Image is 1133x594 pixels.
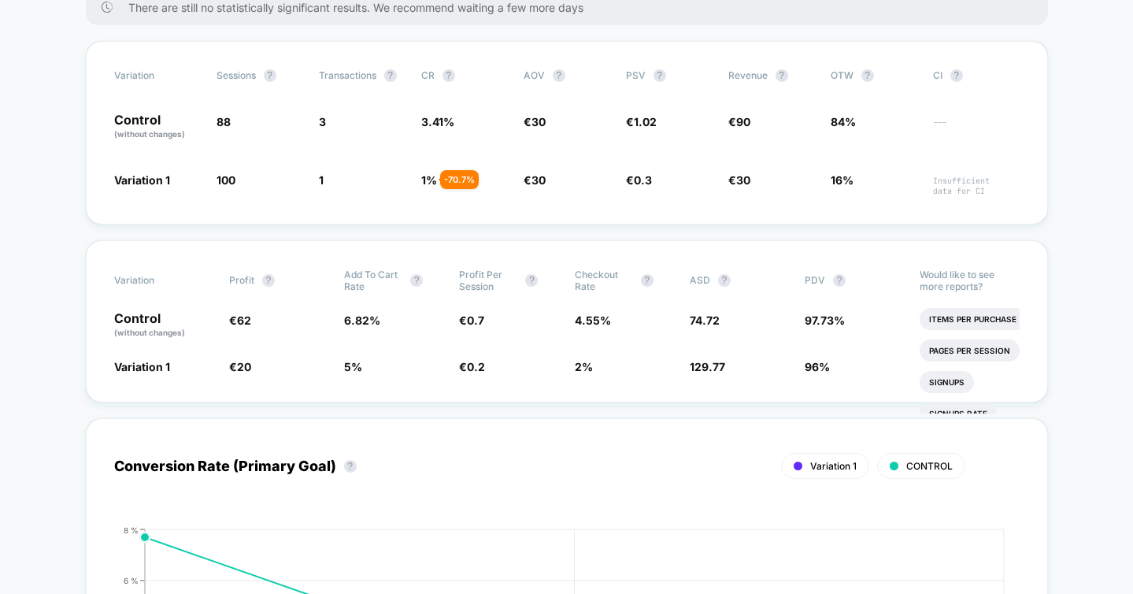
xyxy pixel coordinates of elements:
[690,314,720,327] span: 74.72
[718,274,731,287] button: ?
[229,314,251,327] span: €
[933,117,1020,140] span: ---
[531,115,546,128] span: 30
[831,173,853,187] span: 16%
[114,129,185,139] span: (without changes)
[736,173,750,187] span: 30
[459,314,484,327] span: €
[319,115,326,128] span: 3
[950,69,963,82] button: ?
[626,115,657,128] span: €
[114,113,201,140] p: Control
[237,360,251,373] span: 20
[690,274,710,286] span: ASD
[344,314,380,327] span: 6.82 %
[229,274,254,286] span: Profit
[634,115,657,128] span: 1.02
[410,274,423,287] button: ?
[920,308,1026,330] li: Items Per Purchase
[467,360,485,373] span: 0.2
[920,269,1019,292] p: Would like to see more reports?
[861,69,874,82] button: ?
[634,173,652,187] span: 0.3
[344,360,362,373] span: 5 %
[114,360,170,373] span: Variation 1
[217,115,231,128] span: 88
[229,360,251,373] span: €
[319,173,324,187] span: 1
[920,340,1020,362] li: Pages Per Session
[114,269,201,292] span: Variation
[736,115,750,128] span: 90
[833,274,846,287] button: ?
[440,170,479,189] div: - 70.7 %
[262,274,275,287] button: ?
[805,314,845,327] span: 97.73 %
[524,173,546,187] span: €
[384,69,397,82] button: ?
[525,274,538,287] button: ?
[575,269,633,292] span: Checkout Rate
[654,69,666,82] button: ?
[421,173,437,187] span: 1 %
[344,269,402,292] span: Add To Cart Rate
[933,176,1020,196] span: Insufficient data for CI
[459,360,485,373] span: €
[114,69,201,82] span: Variation
[805,274,825,286] span: PDV
[237,314,251,327] span: 62
[575,360,593,373] span: 2 %
[442,69,455,82] button: ?
[524,69,545,81] span: AOV
[467,314,484,327] span: 0.7
[421,115,454,128] span: 3.41 %
[264,69,276,82] button: ?
[831,69,917,82] span: OTW
[217,173,235,187] span: 100
[217,69,256,81] span: Sessions
[531,173,546,187] span: 30
[641,274,654,287] button: ?
[810,460,857,472] span: Variation 1
[319,69,376,81] span: Transactions
[114,312,213,339] p: Control
[805,360,830,373] span: 96 %
[128,1,1016,14] span: There are still no statistically significant results. We recommend waiting a few more days
[728,115,750,128] span: €
[906,460,953,472] span: CONTROL
[344,460,357,473] button: ?
[421,69,435,81] span: CR
[920,371,974,393] li: Signups
[831,115,856,128] span: 84%
[626,69,646,81] span: PSV
[776,69,788,82] button: ?
[524,115,546,128] span: €
[114,173,170,187] span: Variation 1
[459,269,517,292] span: Profit Per Session
[114,328,185,337] span: (without changes)
[124,575,139,585] tspan: 6 %
[920,403,997,425] li: Signups Rate
[690,360,725,373] span: 129.77
[553,69,565,82] button: ?
[575,314,611,327] span: 4.55 %
[124,525,139,534] tspan: 8 %
[728,173,750,187] span: €
[728,69,768,81] span: Revenue
[626,173,652,187] span: €
[933,69,1020,82] span: CI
